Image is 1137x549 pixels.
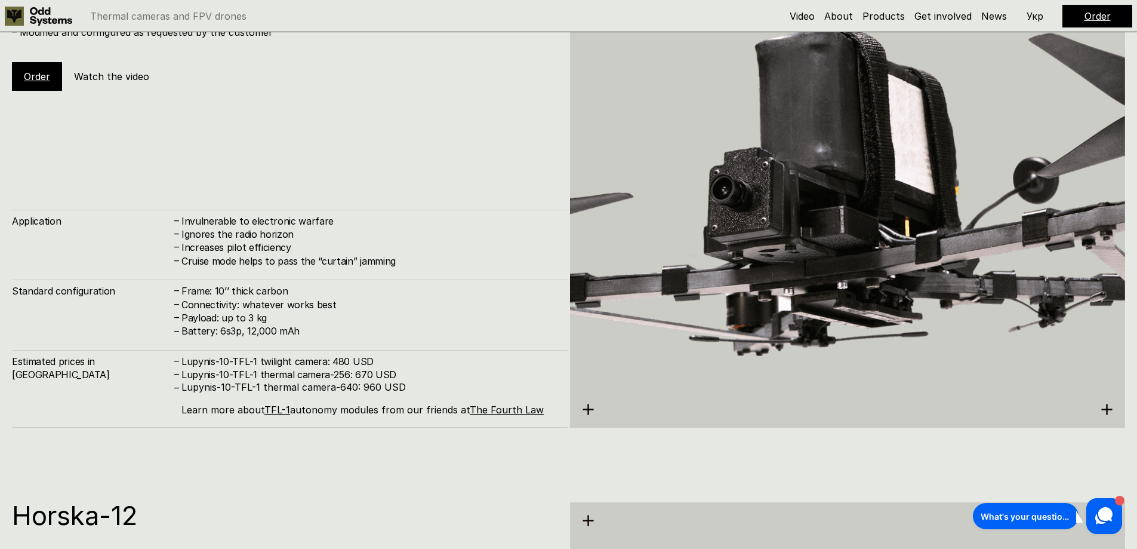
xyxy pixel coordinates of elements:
[264,404,290,416] a: TFL-1
[181,382,556,416] p: Lupynis-10-TFL-1 thermal camera-640: 960 USD Learn more about autonomy modules from our friends at
[862,10,905,22] a: Products
[1027,11,1043,21] p: Укр
[181,311,556,324] h4: Payload: up to 3 kg
[90,11,246,21] p: Thermal cameras and FPV drones
[181,241,556,254] h4: Increases pilot efficiency
[174,311,179,324] h4: –
[1084,10,1111,22] a: Order
[174,240,179,253] h4: –
[174,254,179,267] h4: –
[981,10,1007,22] a: News
[174,284,179,297] h4: –
[174,354,179,367] h4: –
[790,10,815,22] a: Video
[824,10,853,22] a: About
[181,228,556,241] h4: Ignores the radio horizon
[181,368,556,381] h4: Lupynis-10-TFL-1 thermal camera-256: 670 USD
[181,298,556,311] h4: Connectivity: whatever works best
[24,70,50,82] a: Order
[181,214,556,228] h4: Invulnerable to electronic warfare
[914,10,972,22] a: Get involved
[174,227,179,240] h4: –
[74,70,149,83] h5: Watch the video
[12,502,556,529] h1: Horska-12
[12,214,173,228] h4: Application
[970,495,1125,537] iframe: HelpCrunch
[470,404,544,416] a: The Fourth Law
[12,284,173,297] h4: Standard configuration
[174,213,179,226] h4: –
[181,324,556,338] h4: Battery: 6s3p, 12,000 mAh
[181,355,556,368] h4: Lupynis-10-TFL-1 twilight camera: 480 USD
[181,254,556,268] h4: Cruise mode helps to pass the “curtain” jamming
[12,355,173,382] h4: Estimated prices in [GEOGRAPHIC_DATA]
[174,324,179,337] h4: –
[181,284,556,297] h4: Frame: 10’’ thick carbon
[174,381,179,394] h4: –
[174,367,179,381] h4: –
[174,297,179,311] h4: –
